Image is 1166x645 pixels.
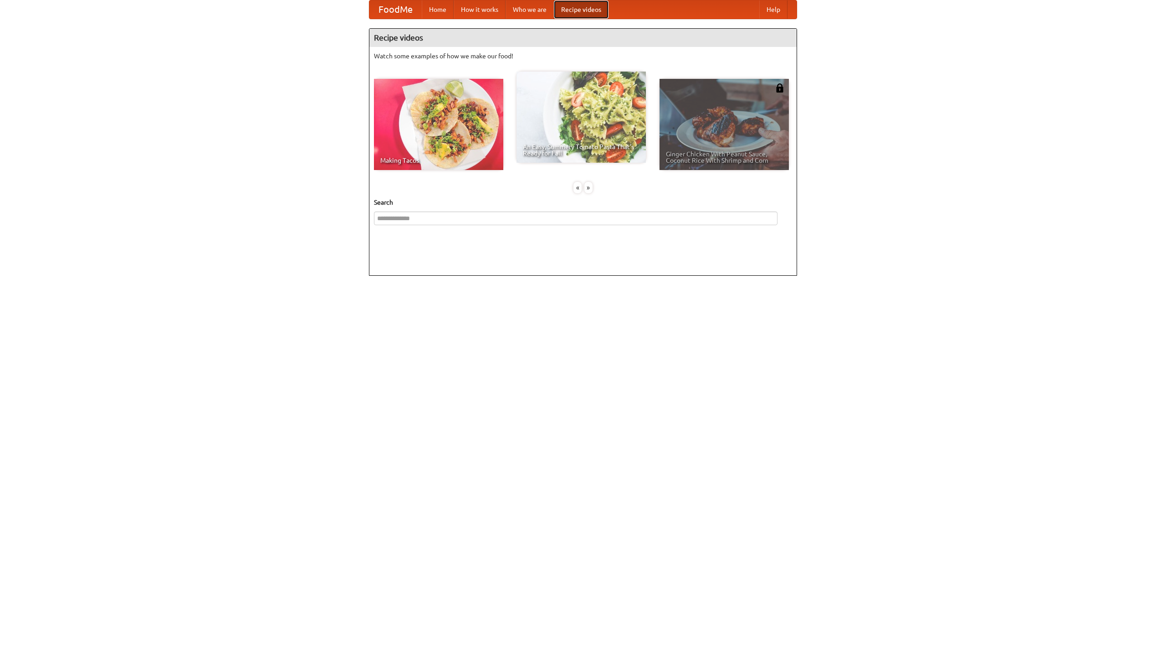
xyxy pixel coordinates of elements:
span: Making Tacos [380,157,497,164]
a: Who we are [506,0,554,19]
a: Making Tacos [374,79,503,170]
div: » [584,182,593,193]
a: FoodMe [369,0,422,19]
span: An Easy, Summery Tomato Pasta That's Ready for Fall [523,144,639,156]
a: Home [422,0,454,19]
a: An Easy, Summery Tomato Pasta That's Ready for Fall [517,72,646,163]
p: Watch some examples of how we make our food! [374,52,792,61]
h5: Search [374,198,792,207]
img: 483408.png [775,83,784,93]
h4: Recipe videos [369,29,797,47]
div: « [573,182,582,193]
a: Recipe videos [554,0,609,19]
a: How it works [454,0,506,19]
a: Help [759,0,788,19]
